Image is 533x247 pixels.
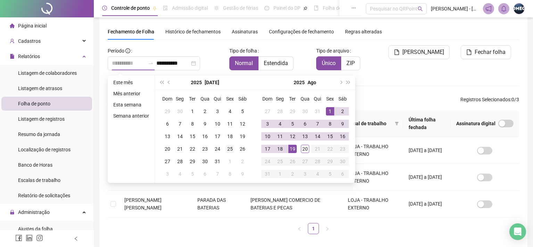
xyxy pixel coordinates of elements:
[299,105,311,118] td: 2025-07-30
[174,143,186,155] td: 2025-07-21
[351,6,356,10] span: ellipsis
[199,105,211,118] td: 2025-07-02
[10,39,15,43] span: user-add
[311,130,324,143] td: 2025-08-14
[311,143,324,155] td: 2025-08-21
[26,234,33,241] span: linkedin
[299,155,311,168] td: 2025-08-27
[326,157,334,166] div: 29
[337,75,344,89] button: next-year
[18,209,50,215] span: Administração
[226,120,234,128] div: 11
[161,143,174,155] td: 2025-07-20
[336,168,349,180] td: 2025-09-06
[213,132,222,141] div: 17
[188,120,197,128] div: 8
[322,223,333,234] button: right
[336,118,349,130] td: 2025-08-09
[269,29,334,34] span: Configurações de fechamento
[301,170,309,178] div: 3
[485,6,492,12] span: notification
[236,118,249,130] td: 2025-07-12
[308,75,317,89] button: month panel
[324,105,336,118] td: 2025-08-01
[263,145,272,153] div: 17
[238,157,247,166] div: 2
[418,6,423,11] span: search
[316,47,349,55] span: Tipo de arquivo
[199,118,211,130] td: 2025-07-09
[326,132,334,141] div: 15
[299,118,311,130] td: 2025-08-06
[188,132,197,141] div: 15
[324,168,336,180] td: 2025-09-05
[226,157,234,166] div: 1
[276,170,284,178] div: 1
[313,157,322,166] div: 28
[403,110,451,137] th: Última folha fechada
[176,145,184,153] div: 21
[297,227,302,231] span: left
[174,118,186,130] td: 2025-07-07
[161,130,174,143] td: 2025-07-13
[226,107,234,115] div: 4
[313,170,322,178] div: 4
[125,48,130,53] span: info-circle
[338,120,347,128] div: 9
[18,23,47,29] span: Página inicial
[223,5,258,11] span: Gestão de férias
[211,143,224,155] td: 2025-07-24
[509,223,526,240] div: Open Intercom Messenger
[348,120,392,127] span: Local de trabalho
[18,147,71,152] span: Localização de registros
[10,23,15,28] span: home
[299,130,311,143] td: 2025-08-13
[326,107,334,115] div: 1
[201,120,209,128] div: 9
[211,168,224,180] td: 2025-08-07
[224,93,236,105] th: Sex
[395,121,399,126] span: filter
[238,170,247,178] div: 9
[176,170,184,178] div: 4
[199,130,211,143] td: 2025-07-16
[211,93,224,105] th: Qui
[161,118,174,130] td: 2025-07-06
[18,116,65,122] span: Listagem de registros
[461,45,511,59] button: Fechar folha
[294,75,305,89] button: year panel
[110,112,152,120] li: Semana anterior
[165,29,221,34] span: Histórico de fechamentos
[326,170,334,178] div: 5
[460,97,510,102] span: Registros Selecionados
[36,234,43,241] span: instagram
[261,93,274,105] th: Dom
[336,130,349,143] td: 2025-08-16
[174,130,186,143] td: 2025-07-14
[338,145,347,153] div: 23
[311,93,324,105] th: Qui
[224,143,236,155] td: 2025-07-25
[188,170,197,178] div: 5
[394,49,400,55] span: file
[236,105,249,118] td: 2025-07-05
[274,130,286,143] td: 2025-08-11
[224,155,236,168] td: 2025-08-01
[205,75,219,89] button: month panel
[18,54,40,59] span: Relatórios
[336,93,349,105] th: Sáb
[261,130,274,143] td: 2025-08-10
[299,168,311,180] td: 2025-09-03
[324,143,336,155] td: 2025-08-22
[199,168,211,180] td: 2025-08-06
[393,118,400,129] span: filter
[238,145,247,153] div: 26
[286,143,299,155] td: 2025-08-19
[158,75,165,89] button: super-prev-year
[174,105,186,118] td: 2025-06-30
[286,130,299,143] td: 2025-08-12
[74,236,79,241] span: left
[192,191,245,217] td: PARADA DAS BATERIAS
[311,105,324,118] td: 2025-07-31
[211,118,224,130] td: 2025-07-10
